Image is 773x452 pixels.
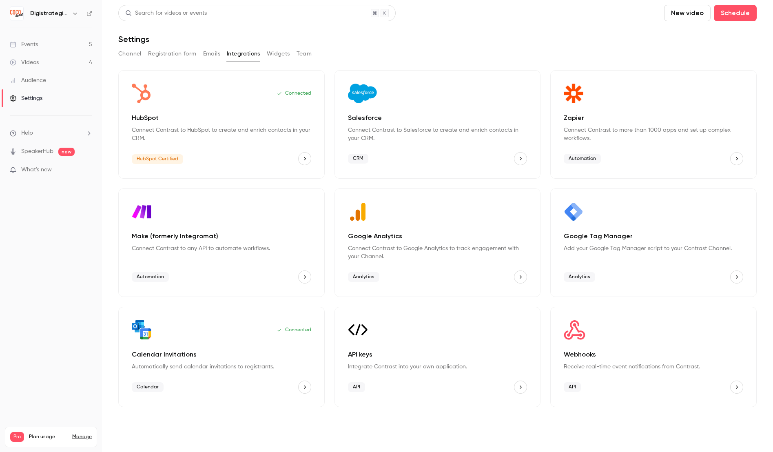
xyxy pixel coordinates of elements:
span: Plan usage [29,434,67,440]
span: HubSpot Certified [132,154,183,164]
span: Automation [132,272,169,282]
div: API keys [334,307,541,407]
span: API [564,382,581,392]
div: Search for videos or events [125,9,207,18]
li: help-dropdown-opener [10,129,92,137]
p: Receive real-time event notifications from Contrast. [564,363,743,371]
a: SpeakerHub [21,147,53,156]
div: Google Tag Manager [550,188,757,297]
p: Connect Contrast to Google Analytics to track engagement with your Channel. [348,244,527,261]
p: API keys [348,350,527,359]
button: Widgets [267,47,290,60]
button: Calendar Invitations [298,381,311,394]
button: Webhooks [730,381,743,394]
span: Help [21,129,33,137]
div: Events [10,40,38,49]
button: Zapier [730,152,743,165]
div: HubSpot [118,70,325,179]
button: Make (formerly Integromat) [298,270,311,284]
div: Videos [10,58,39,66]
p: Connected [277,90,311,97]
p: Webhooks [564,350,743,359]
h6: Digistrategi [PERSON_NAME] [30,9,69,18]
button: Registration form [148,47,197,60]
div: Settings [10,94,42,102]
p: Connected [277,327,311,333]
span: new [58,148,75,156]
button: Channel [118,47,142,60]
a: Manage [72,434,92,440]
div: Google Analytics [334,188,541,297]
span: Analytics [348,272,379,282]
p: Integrate Contrast into your own application. [348,363,527,371]
span: Pro [10,432,24,442]
h1: Settings [118,34,149,44]
p: Connect Contrast to more than 1000 apps and set up complex workflows. [564,126,743,142]
button: Schedule [714,5,757,21]
div: Zapier [550,70,757,179]
p: Connect Contrast to HubSpot to create and enrich contacts in your CRM. [132,126,311,142]
button: Salesforce [514,152,527,165]
span: Automation [564,154,601,164]
span: API [348,382,365,392]
div: Audience [10,76,46,84]
span: Calendar [132,382,164,392]
div: Webhooks [550,307,757,407]
p: Calendar Invitations [132,350,311,359]
span: What's new [21,166,52,174]
p: Zapier [564,113,743,123]
button: Team [297,47,312,60]
p: Automatically send calendar invitations to registrants. [132,363,311,371]
img: Digistrategi Jouni Koistinen [10,7,23,20]
p: HubSpot [132,113,311,123]
div: Salesforce [334,70,541,179]
p: Google Analytics [348,231,527,241]
button: Google Tag Manager [730,270,743,284]
button: Google Analytics [514,270,527,284]
p: Add your Google Tag Manager script to your Contrast Channel. [564,244,743,253]
button: HubSpot [298,152,311,165]
p: Make (formerly Integromat) [132,231,311,241]
button: API keys [514,381,527,394]
button: Emails [203,47,220,60]
button: New video [664,5,711,21]
p: Connect Contrast to any API to automate workflows. [132,244,311,253]
p: Salesforce [348,113,527,123]
p: Google Tag Manager [564,231,743,241]
div: Make (formerly Integromat) [118,188,325,297]
span: Analytics [564,272,595,282]
p: Connect Contrast to Salesforce to create and enrich contacts in your CRM. [348,126,527,142]
div: Calendar Invitations [118,307,325,407]
button: Integrations [227,47,260,60]
span: CRM [348,154,368,164]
